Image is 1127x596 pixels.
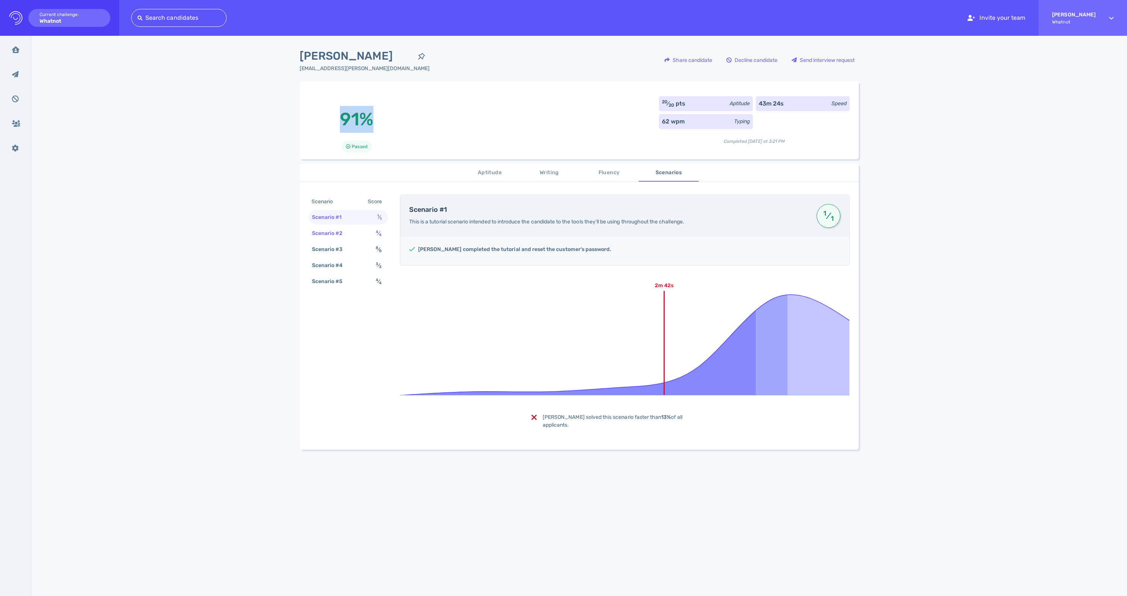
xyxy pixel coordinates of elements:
[831,100,847,107] div: Speed
[310,260,352,271] div: Scenario #4
[377,213,379,218] sup: 1
[662,99,667,104] sup: 20
[300,48,413,65] span: [PERSON_NAME]
[300,65,430,72] div: Click to copy the email address
[1052,19,1096,25] span: Whatnot
[310,244,352,255] div: Scenario #3
[376,278,382,285] span: ⁄
[822,209,835,223] span: ⁄
[376,262,382,269] span: ⁄
[376,277,378,282] sup: 4
[377,214,382,220] span: ⁄
[661,414,671,420] b: 13%
[829,218,835,219] sub: 1
[787,51,859,69] button: Send interview request
[660,51,716,69] button: Share candidate
[310,196,342,207] div: Scenario
[352,142,367,151] span: Passed
[669,103,674,108] sub: 20
[376,230,382,236] span: ⁄
[723,51,781,69] div: Decline candidate
[310,228,352,239] div: Scenario #2
[822,213,828,214] sup: 1
[376,261,378,266] sup: 3
[464,168,515,178] span: Aptitude
[418,246,612,253] h5: [PERSON_NAME] completed the tutorial and reset the customer's password.
[722,51,782,69] button: Decline candidate
[524,168,575,178] span: Writing
[376,245,378,250] sup: 8
[659,132,850,145] div: Completed [DATE] at 3:21 PM
[543,414,682,428] span: [PERSON_NAME] solved this scenario faster than of all applicants.
[379,280,382,285] sub: 4
[730,100,750,107] div: Aptitude
[380,216,382,221] sub: 1
[734,117,750,125] div: Typing
[409,219,684,225] span: This is a tutorial scenario intended to introduce the candidate to the tools they’ll be using thr...
[662,99,686,108] div: ⁄ pts
[661,51,716,69] div: Share candidate
[1052,12,1096,18] strong: [PERSON_NAME]
[376,246,382,252] span: ⁄
[655,282,673,289] text: 2m 42s
[376,229,378,234] sup: 4
[310,212,351,223] div: Scenario #1
[340,109,373,130] span: 91%
[662,117,685,126] div: 62 wpm
[788,51,858,69] div: Send interview request
[643,168,694,178] span: Scenarios
[310,276,352,287] div: Scenario #5
[379,232,382,237] sub: 4
[366,196,386,207] div: Score
[409,206,808,214] h4: Scenario #1
[379,248,382,253] sub: 8
[759,99,784,108] div: 43m 24s
[584,168,634,178] span: Fluency
[379,264,382,269] sub: 3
